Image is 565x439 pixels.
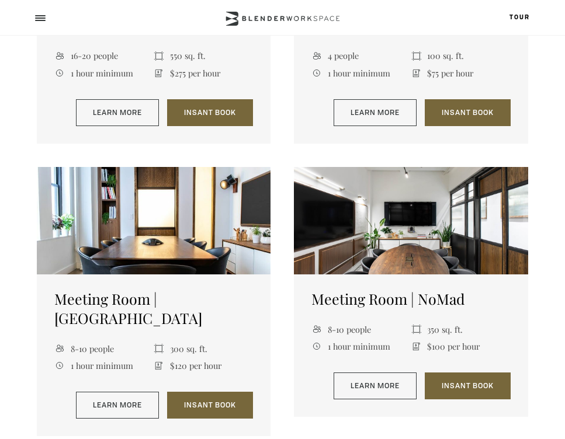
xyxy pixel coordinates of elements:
a: Learn More [76,99,159,126]
li: $275 per hour [154,64,253,81]
li: 550 sq. ft. [154,47,253,64]
li: $120 per hour [154,357,253,374]
li: 16-20 people [54,47,154,64]
li: 300 sq. ft. [154,340,253,357]
a: Insant Book [167,99,253,126]
iframe: Chat Widget [303,19,565,439]
h5: Meeting Room | [GEOGRAPHIC_DATA] [54,289,253,327]
a: Learn More [76,392,159,419]
a: Tour [509,15,530,20]
li: 1 hour minimum [54,64,154,81]
li: 1 hour minimum [54,357,154,374]
li: 8-10 people [54,340,154,357]
a: Insant Book [167,392,253,419]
